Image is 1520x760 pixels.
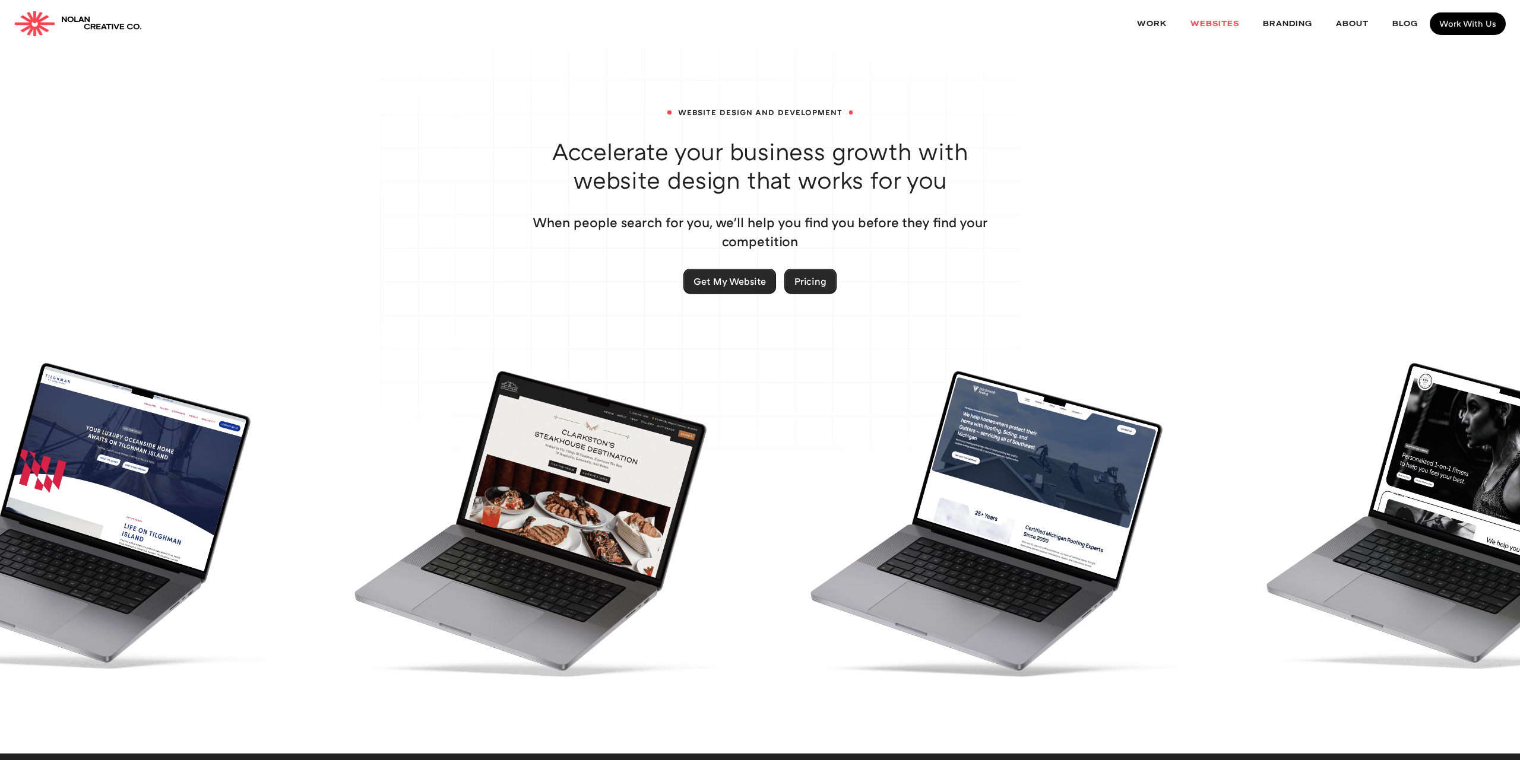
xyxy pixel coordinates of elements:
a: Work [1125,8,1179,40]
a: Branding [1251,8,1324,40]
a: Blog [1380,8,1430,40]
h1: Accelerate your business growth with website design that works for you [522,137,997,194]
p: WEBSITE DESIGN AND DEVELOPMENT [678,107,843,118]
a: Work With Us [1430,12,1506,35]
img: Nolan Creative Co. [14,11,55,36]
img: Hero Grid [380,46,1022,450]
a: home [14,11,142,36]
a: websites [1179,8,1251,40]
a: Get My Website [684,269,775,293]
p: When people search for you, we'll help you find you before they find your competition [522,213,997,250]
div: Work With Us [1439,20,1496,28]
img: Rudy's Prime Website [304,352,760,694]
a: Pricing [785,269,836,293]
a: About [1324,8,1380,40]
